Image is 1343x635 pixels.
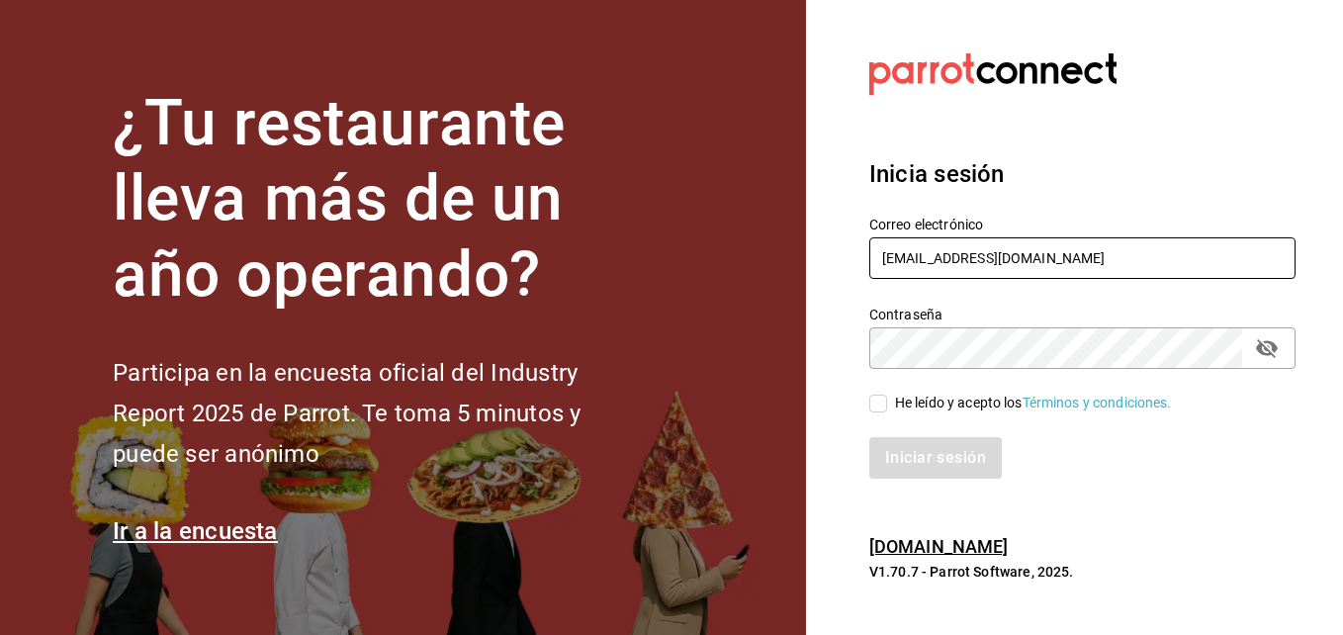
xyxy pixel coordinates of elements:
a: [DOMAIN_NAME] [869,536,1009,557]
label: Contraseña [869,307,1296,320]
p: V1.70.7 - Parrot Software, 2025. [869,562,1296,582]
a: Términos y condiciones. [1023,395,1172,410]
h3: Inicia sesión [869,156,1296,192]
h2: Participa en la encuesta oficial del Industry Report 2025 de Parrot. Te toma 5 minutos y puede se... [113,353,647,474]
input: Ingresa tu correo electrónico [869,237,1296,279]
div: He leído y acepto los [895,393,1172,413]
h1: ¿Tu restaurante lleva más de un año operando? [113,86,647,314]
label: Correo electrónico [869,217,1296,230]
a: Ir a la encuesta [113,517,278,545]
button: passwordField [1250,331,1284,365]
